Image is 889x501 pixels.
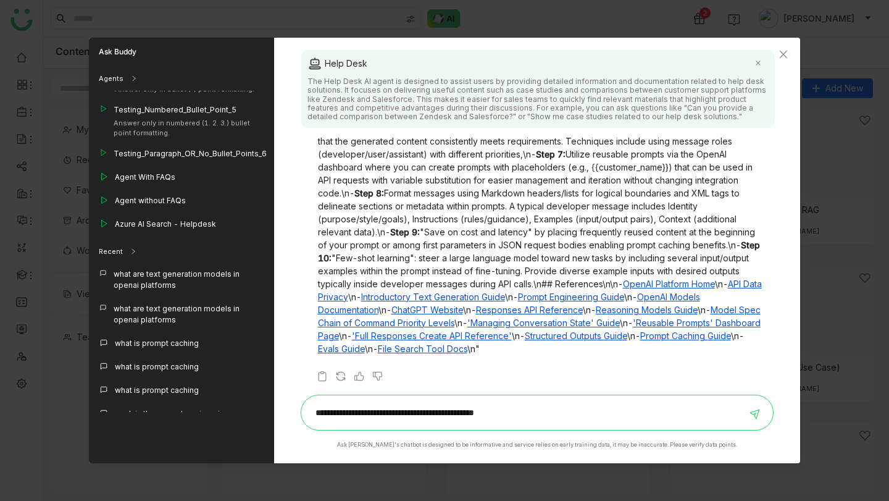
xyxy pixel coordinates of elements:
[99,104,107,113] img: play_outline.svg
[353,370,365,382] img: thumbs-up.svg
[536,149,566,159] strong: Step 7:
[115,172,175,183] div: Agent With FAQs
[361,292,505,302] a: Introductory Text Generation Guide
[115,361,199,373] div: what is prompt caching
[390,227,420,237] strong: Step 9:
[307,77,769,122] div: The Help Desk AI agent is designed to assist users by providing detailed information and document...
[99,408,109,418] img: callout.svg
[640,330,731,341] a: Prompt Caching Guide
[318,279,762,302] a: API Data Privacy
[99,246,123,257] div: Recent
[476,305,583,315] a: Responses API Reference
[391,305,463,315] a: ChatGPT Website
[89,239,274,264] div: Recent
[99,74,123,84] div: Agents
[378,343,467,354] a: File Search Tool Docs
[318,318,761,341] a: 'Reusable Prompts' Dashboard Page
[307,56,769,71] div: Help Desk
[114,269,264,291] div: what are text generation models in openai platforms
[525,330,627,341] a: Structured Outputs Guide
[335,370,347,382] img: regenerate-askbuddy.svg
[99,219,109,229] img: play_outline.svg
[89,38,274,66] div: Ask Buddy
[518,292,624,302] a: Prompt Engineering Guide
[767,38,800,71] button: Close
[307,56,322,71] img: agent.svg
[352,330,512,341] a: 'Full Responses Create API Reference'
[114,118,264,138] div: Answer only in numbered (1. 2. 3.) bullet point formatting.
[99,195,109,205] img: play_outline.svg
[623,279,715,289] a: OpenAI Platform Home
[316,370,328,382] img: copy-askbuddy.svg
[115,385,199,396] div: what is prompt caching
[99,303,107,312] img: callout.svg
[99,361,109,371] img: callout.svg
[596,305,698,315] a: Reasoning Models Guide
[99,385,109,395] img: callout.svg
[318,305,761,328] a: Model Spec Chain of Command Priority Levels
[115,408,229,419] div: explain the prompt engineering
[372,370,384,382] img: thumbs-down.svg
[114,303,264,326] div: what are text generation models in openai platforms
[114,104,264,116] div: Testing_Numbered_Bullet_Point_5
[467,318,620,328] a: 'Managing Conversation State' Guide
[318,292,700,315] a: OpenAI Models Documentation
[99,148,107,157] img: play_outline.svg
[337,440,737,449] div: Ask [PERSON_NAME]'s chatbot is designed to be informative and service relies on early training da...
[318,240,760,263] strong: Step 10:
[115,219,216,230] div: Azure AI Search - Helpdesk
[89,66,274,91] div: Agents
[354,188,384,198] strong: Step 8:
[99,172,109,182] img: play_outline.svg
[114,148,267,159] div: Testing_Paragraph_OR_No_Bullet_Points_6
[99,338,109,348] img: callout.svg
[318,343,365,354] a: Evals Guide
[115,195,186,206] div: Agent without FAQs
[115,338,199,349] div: what is prompt caching
[99,269,107,277] img: callout.svg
